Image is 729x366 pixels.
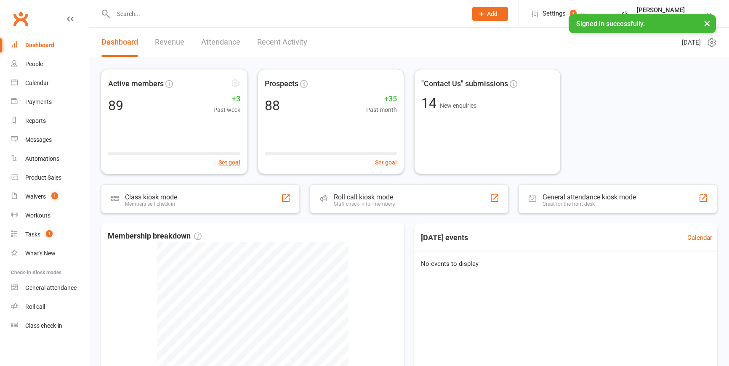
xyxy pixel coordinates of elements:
[25,250,56,257] div: What's New
[11,297,89,316] a: Roll call
[265,99,280,112] div: 88
[11,74,89,93] a: Calendar
[11,111,89,130] a: Reports
[543,201,636,207] div: Great for the front desk
[682,37,701,48] span: [DATE]
[687,233,712,243] a: Calendar
[366,93,397,105] span: +35
[543,4,566,23] span: Settings
[25,155,59,162] div: Automations
[51,192,58,199] span: 1
[11,316,89,335] a: Class kiosk mode
[543,193,636,201] div: General attendance kiosk mode
[25,322,62,329] div: Class check-in
[125,201,177,207] div: Members self check-in
[11,36,89,55] a: Dashboard
[11,244,89,263] a: What's New
[213,93,240,105] span: +3
[218,158,240,167] button: Set goal
[108,77,164,90] span: Active members
[25,98,52,105] div: Payments
[25,80,49,86] div: Calendar
[101,28,138,57] a: Dashboard
[10,8,31,29] a: Clubworx
[46,230,53,237] span: 1
[11,225,89,244] a: Tasks 1
[125,193,177,201] div: Class kiosk mode
[487,11,498,17] span: Add
[576,20,645,28] span: Signed in successfully.
[11,168,89,187] a: Product Sales
[440,102,476,109] span: New enquiries
[155,28,184,57] a: Revenue
[265,78,298,90] span: Prospects
[108,230,202,242] span: Membership breakdown
[11,93,89,111] a: Payments
[25,174,61,181] div: Product Sales
[334,201,395,207] div: Staff check-in for members
[421,95,440,111] span: 14
[11,130,89,149] a: Messages
[25,231,40,238] div: Tasks
[11,206,89,225] a: Workouts
[11,149,89,168] a: Automations
[201,28,240,57] a: Attendance
[25,284,77,291] div: General attendance
[111,8,461,20] input: Search...
[25,117,46,124] div: Reports
[11,187,89,206] a: Waivers 1
[700,14,715,32] button: ×
[25,212,51,219] div: Workouts
[108,98,123,112] div: 89
[257,28,307,57] a: Recent Activity
[570,10,577,18] span: 1
[411,252,721,276] div: No events to display
[11,278,89,297] a: General attendance kiosk mode
[366,105,397,114] span: Past month
[25,61,43,67] div: People
[421,78,508,90] span: "Contact Us" submissions
[213,105,240,114] span: Past week
[11,55,89,74] a: People
[472,7,508,21] button: Add
[334,193,395,201] div: Roll call kiosk mode
[375,158,397,167] button: Set goal
[25,136,52,143] div: Messages
[25,303,45,310] div: Roll call
[25,193,46,200] div: Waivers
[414,230,475,245] h3: [DATE] events
[616,5,633,22] img: thumb_image1748164043.png
[637,6,698,14] div: [PERSON_NAME]
[25,42,54,48] div: Dashboard
[637,14,698,21] div: New Culture Movement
